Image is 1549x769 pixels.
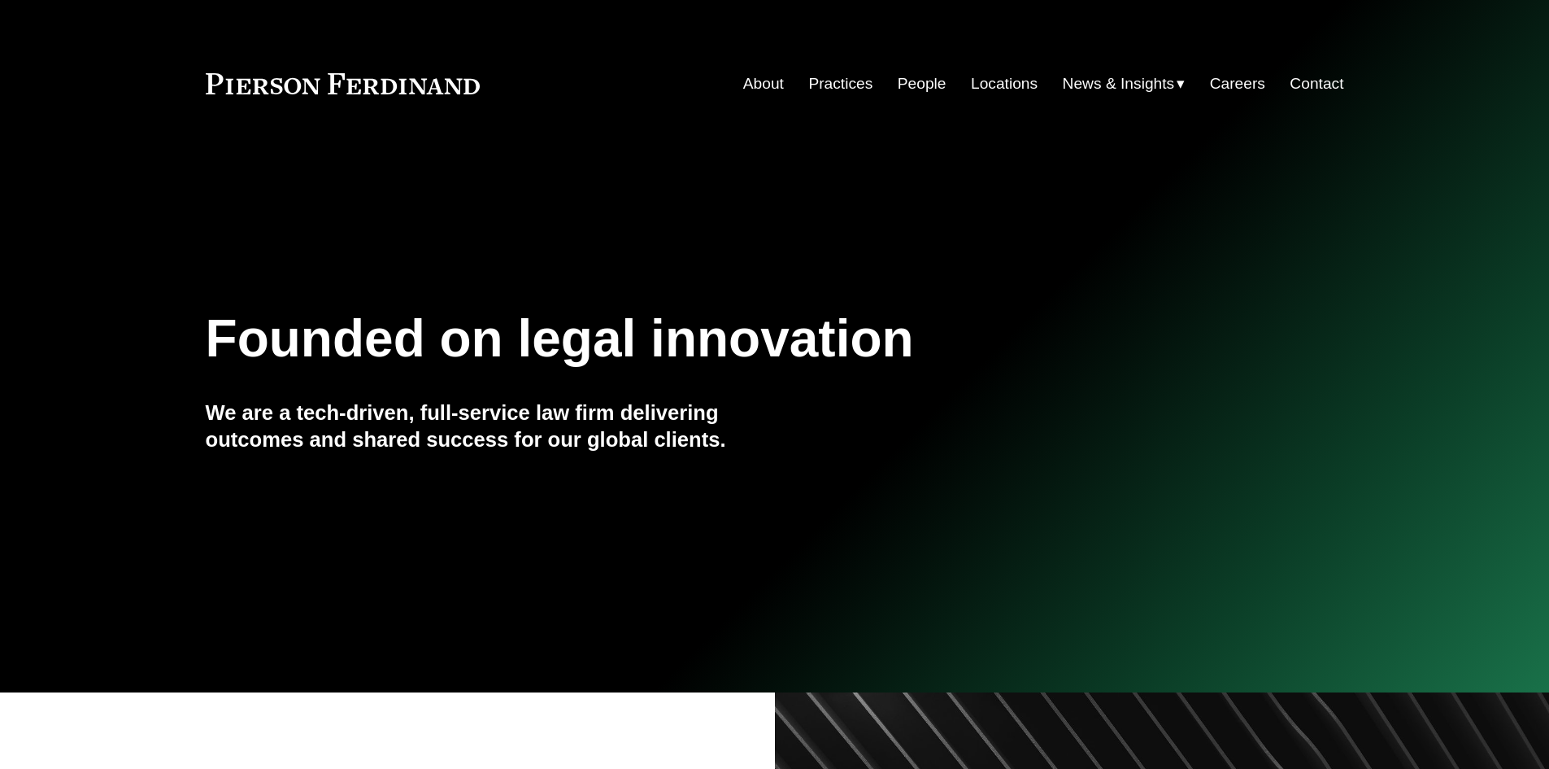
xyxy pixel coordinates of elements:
a: Locations [971,68,1038,99]
h1: Founded on legal innovation [206,309,1155,369]
span: News & Insights [1063,70,1175,98]
a: Careers [1210,68,1265,99]
h4: We are a tech-driven, full-service law firm delivering outcomes and shared success for our global... [206,400,775,452]
a: Contact [1290,68,1343,99]
a: Practices [808,68,872,99]
a: About [743,68,784,99]
a: People [898,68,946,99]
a: folder dropdown [1063,68,1186,99]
